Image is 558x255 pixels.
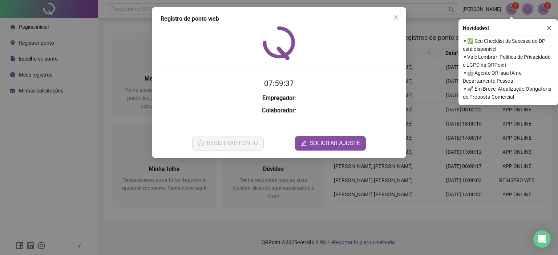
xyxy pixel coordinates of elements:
[161,106,397,115] h3: :
[192,136,264,151] button: REGISTRAR PONTO
[463,69,554,85] span: ⚬ 🤖 Agente QR: sua IA no Departamento Pessoal
[547,25,552,30] span: close
[161,15,397,23] div: Registro de ponto web
[393,15,399,20] span: close
[463,85,554,101] span: ⚬ 🚀 Em Breve, Atualização Obrigatória de Proposta Comercial
[262,95,295,102] strong: Empregador
[463,37,554,53] span: ⚬ ✅ Seu Checklist de Sucesso do DP está disponível
[463,53,554,69] span: ⚬ Vale Lembrar: Política de Privacidade e LGPD na QRPoint
[310,139,360,148] span: SOLICITAR AJUSTE
[262,107,295,114] strong: Colaborador
[390,12,402,23] button: Close
[295,136,366,151] button: editSOLICITAR AJUSTE
[161,94,397,103] h3: :
[263,26,295,60] img: QRPoint
[533,230,551,248] div: Open Intercom Messenger
[463,24,489,32] span: Novidades !
[264,79,294,88] time: 07:59:37
[301,140,307,146] span: edit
